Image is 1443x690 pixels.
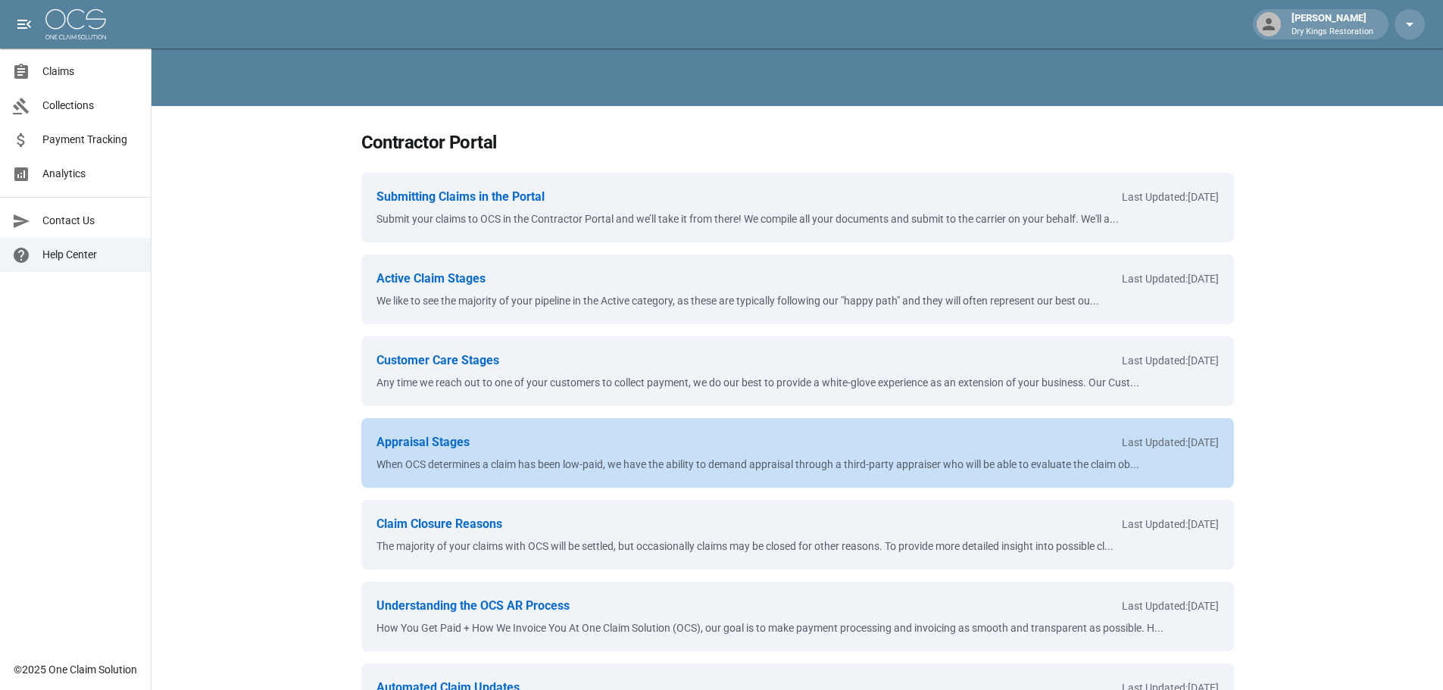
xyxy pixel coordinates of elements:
[376,457,1219,473] div: When OCS determines a claim has been low-paid, we have the ability to demand appraisal through a ...
[42,166,139,182] span: Analytics
[1122,189,1219,205] p: Last Updated: [DATE]
[42,132,139,148] span: Payment Tracking
[376,620,1219,636] div: How You Get Paid + How We Invoice You At One Claim Solution (OCS), our goal is to make payment pr...
[376,375,1219,391] div: Any time we reach out to one of your customers to collect payment, we do our best to provide a wh...
[361,336,1234,406] a: Customer Care StagesLast Updated:[DATE]Any time we reach out to one of your customers to collect ...
[361,418,1234,488] a: Appraisal StagesLast Updated:[DATE]When OCS determines a claim has been low-paid, we have the abi...
[1122,517,1219,532] p: Last Updated: [DATE]
[1122,435,1219,451] p: Last Updated: [DATE]
[376,597,570,615] div: Understanding the OCS AR Process
[361,173,1234,242] a: Submitting Claims in the PortalLast Updated:[DATE]Submit your claims to OCS in the Contractor Por...
[376,188,545,206] div: Submitting Claims in the Portal
[42,98,139,114] span: Collections
[9,9,39,39] button: open drawer
[376,270,486,288] div: Active Claim Stages
[42,213,139,229] span: Contact Us
[376,515,502,533] div: Claim Closure Reasons
[376,211,1219,227] div: Submit your claims to OCS in the Contractor Portal and we’ll take it from there! We compile all y...
[45,9,106,39] img: ocs-logo-white-transparent.png
[1122,598,1219,614] p: Last Updated: [DATE]
[376,351,499,370] div: Customer Care Stages
[1122,271,1219,287] p: Last Updated: [DATE]
[376,433,470,451] div: Appraisal Stages
[42,247,139,263] span: Help Center
[376,539,1219,554] div: The majority of your claims with OCS will be settled, but occasionally claims may be closed for o...
[361,582,1234,651] a: Understanding the OCS AR ProcessLast Updated:[DATE]How You Get Paid + How We Invoice You At One C...
[1292,26,1373,39] p: Dry Kings Restoration
[361,500,1234,570] a: Claim Closure ReasonsLast Updated:[DATE]The majority of your claims with OCS will be settled, but...
[376,293,1219,309] div: We like to see the majority of your pipeline in the Active category, as these are typically follo...
[14,662,137,677] div: © 2025 One Claim Solution
[1122,353,1219,369] p: Last Updated: [DATE]
[361,254,1234,324] a: Active Claim StagesLast Updated:[DATE]We like to see the majority of your pipeline in the Active ...
[42,64,139,80] span: Claims
[361,130,1234,155] h3: Contractor Portal
[1285,11,1379,38] div: [PERSON_NAME]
